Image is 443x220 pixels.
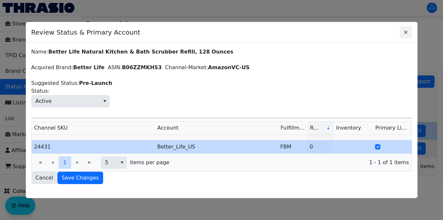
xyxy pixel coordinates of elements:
[105,159,113,166] span: 5
[281,124,305,132] span: Fulfillment
[122,64,162,71] label: B06ZZMKHS3
[155,140,278,153] td: Better_Life_US
[175,159,409,166] span: 1 - 1 of 1 items
[36,97,52,105] span: Active
[375,144,380,149] input: Select Row
[100,95,109,107] button: select
[31,172,57,184] button: Cancel
[31,95,110,107] span: Status:
[101,156,127,169] span: Page size
[278,140,307,153] td: FBM
[336,124,361,132] span: Inventory
[73,64,104,71] label: Better Life
[36,174,53,182] span: Cancel
[310,124,321,132] span: Revenue
[130,159,169,166] span: items per page
[208,64,249,71] label: AmazonVC-US
[32,140,155,153] td: 24431
[34,124,68,132] span: Channel SKU
[400,26,412,39] button: Close
[63,159,66,166] span: 1
[32,153,412,171] div: Page 1 of 1
[79,80,112,86] label: Pre-Launch
[48,49,233,55] label: Better Life Natural Kitchen & Bath Scrubber Refill, 128 Ounces
[31,48,412,184] div: Name: Acquired Brand: ASIN: Channel-Market: Suggested Status:
[59,156,71,169] button: Page 1
[31,87,50,95] span: Status:
[31,24,400,40] span: Review Status & Primary Account
[62,174,99,182] span: Save Changes
[117,157,127,168] button: select
[307,140,333,153] td: 0
[57,172,103,184] button: Save Changes
[157,124,179,132] span: Account
[375,125,415,131] span: Primary Listing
